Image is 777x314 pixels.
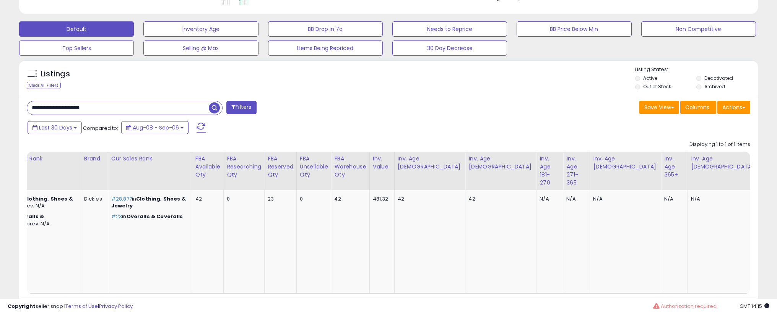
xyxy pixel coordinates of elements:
[740,303,769,310] span: 2025-10-7 14:15 GMT
[39,124,72,131] span: Last 30 Days
[639,101,679,114] button: Save View
[65,303,98,310] a: Terms of Use
[41,69,70,79] h5: Listings
[226,101,256,114] button: Filters
[641,21,756,37] button: Non Competitive
[398,196,460,202] div: 42
[227,155,261,179] div: FBA Researching Qty
[468,155,533,171] div: Inv. Age [DEMOGRAPHIC_DATA]
[227,196,258,202] div: 0
[685,104,709,111] span: Columns
[635,66,758,73] p: Listing States:
[691,155,756,171] div: Inv. Age [DEMOGRAPHIC_DATA]
[468,196,530,202] div: 42
[19,40,134,56] button: Top Sellers
[84,196,102,202] div: Dickies
[300,196,325,202] div: 0
[704,75,733,81] label: Deactivated
[19,21,134,37] button: Default
[334,196,363,202] div: 42
[83,125,118,132] span: Compared to:
[334,155,366,179] div: FBA Warehouse Qty
[398,155,462,171] div: Inv. Age [DEMOGRAPHIC_DATA]
[373,196,388,202] div: 481.32
[392,40,507,56] button: 30 Day Decrease
[127,213,183,220] span: Overalls & Coveralls
[664,196,682,202] div: N/A
[111,195,186,209] span: Clothing, Shoes & Jewelry
[268,155,293,179] div: FBA Reserved Qty
[143,21,258,37] button: Inventory Age
[540,155,560,187] div: Inv. Age 181-270
[566,196,584,202] div: N/A
[643,75,657,81] label: Active
[593,155,658,171] div: Inv. Age [DEMOGRAPHIC_DATA]
[704,83,725,90] label: Archived
[99,303,133,310] a: Privacy Policy
[28,121,82,134] button: Last 30 Days
[643,83,671,90] label: Out of Stock
[373,155,391,171] div: Inv. value
[195,196,218,202] div: 42
[300,155,328,179] div: FBA Unsellable Qty
[268,21,383,37] button: BB Drop in 7d
[111,196,186,209] p: in
[664,155,684,179] div: Inv. Age 365+
[111,213,122,220] span: #23
[540,196,557,202] div: N/A
[268,196,291,202] div: 23
[689,141,750,148] div: Displaying 1 to 1 of 1 items
[121,121,189,134] button: Aug-08 - Sep-06
[133,124,179,131] span: Aug-08 - Sep-06
[593,196,655,202] div: N/A
[680,101,716,114] button: Columns
[195,155,220,179] div: FBA Available Qty
[8,303,36,310] strong: Copyright
[27,82,61,89] div: Clear All Filters
[517,21,631,37] button: BB Price Below Min
[111,195,132,202] span: #28,877
[111,155,189,163] div: Cur Sales Rank
[143,40,258,56] button: Selling @ Max
[717,101,750,114] button: Actions
[392,21,507,37] button: Needs to Reprice
[8,303,133,310] div: seller snap | |
[691,196,753,202] div: N/A
[268,40,383,56] button: Items Being Repriced
[111,213,186,220] p: in
[84,155,105,163] div: Brand
[566,155,587,187] div: Inv. Age 271-365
